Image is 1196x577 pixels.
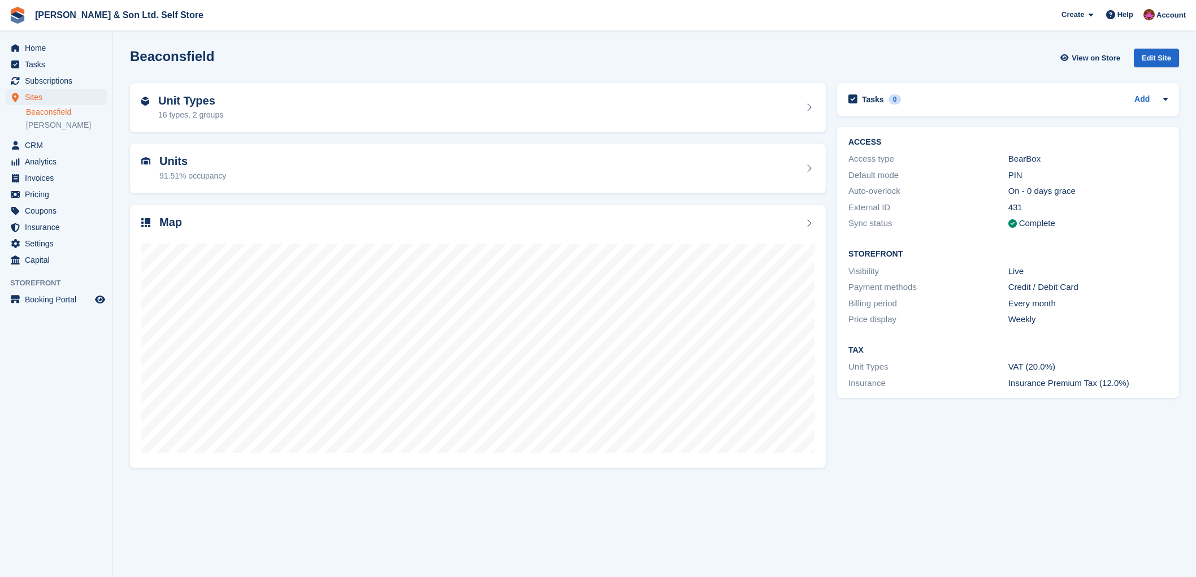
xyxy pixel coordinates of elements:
[25,137,93,153] span: CRM
[6,219,107,235] a: menu
[1008,297,1168,310] div: Every month
[6,73,107,89] a: menu
[6,292,107,307] a: menu
[848,138,1168,147] h2: ACCESS
[1008,153,1168,166] div: BearBox
[6,252,107,268] a: menu
[848,265,1008,278] div: Visibility
[1008,281,1168,294] div: Credit / Debit Card
[848,361,1008,374] div: Unit Types
[159,155,226,168] h2: Units
[1008,377,1168,390] div: Insurance Premium Tax (12.0%)
[1008,265,1168,278] div: Live
[889,94,902,105] div: 0
[159,216,182,229] h2: Map
[848,281,1008,294] div: Payment methods
[26,120,107,131] a: [PERSON_NAME]
[848,217,1008,230] div: Sync status
[6,203,107,219] a: menu
[862,94,884,105] h2: Tasks
[25,40,93,56] span: Home
[848,185,1008,198] div: Auto-overlock
[6,170,107,186] a: menu
[1008,201,1168,214] div: 431
[130,205,826,468] a: Map
[848,153,1008,166] div: Access type
[25,203,93,219] span: Coupons
[25,252,93,268] span: Capital
[1059,49,1125,67] a: View on Store
[1019,217,1055,230] div: Complete
[25,73,93,89] span: Subscriptions
[25,89,93,105] span: Sites
[1134,49,1179,72] a: Edit Site
[158,94,223,107] h2: Unit Types
[141,97,149,106] img: unit-type-icn-2b2737a686de81e16bb02015468b77c625bbabd49415b5ef34ead5e3b44a266d.svg
[141,218,150,227] img: map-icn-33ee37083ee616e46c38cad1a60f524a97daa1e2b2c8c0bc3eb3415660979fc1.svg
[1008,313,1168,326] div: Weekly
[31,6,208,24] a: [PERSON_NAME] & Son Ltd. Self Store
[6,40,107,56] a: menu
[848,377,1008,390] div: Insurance
[25,186,93,202] span: Pricing
[141,157,150,165] img: unit-icn-7be61d7bf1b0ce9d3e12c5938cc71ed9869f7b940bace4675aadf7bd6d80202e.svg
[25,57,93,72] span: Tasks
[159,170,226,182] div: 91.51% occupancy
[9,7,26,24] img: stora-icon-8386f47178a22dfd0bd8f6a31ec36ba5ce8667c1dd55bd0f319d3a0aa187defe.svg
[1117,9,1133,20] span: Help
[848,169,1008,182] div: Default mode
[25,292,93,307] span: Booking Portal
[25,236,93,251] span: Settings
[6,137,107,153] a: menu
[1072,53,1120,64] span: View on Store
[1061,9,1084,20] span: Create
[848,201,1008,214] div: External ID
[848,250,1168,259] h2: Storefront
[25,219,93,235] span: Insurance
[26,107,107,118] a: Beaconsfield
[1134,49,1179,67] div: Edit Site
[1008,185,1168,198] div: On - 0 days grace
[25,170,93,186] span: Invoices
[848,297,1008,310] div: Billing period
[6,57,107,72] a: menu
[1156,10,1186,21] span: Account
[1143,9,1155,20] img: Kate Standish
[1008,169,1168,182] div: PIN
[1008,361,1168,374] div: VAT (20.0%)
[1134,93,1150,106] a: Add
[158,109,223,121] div: 16 types, 2 groups
[6,154,107,170] a: menu
[25,154,93,170] span: Analytics
[130,49,214,64] h2: Beaconsfield
[6,89,107,105] a: menu
[848,346,1168,355] h2: Tax
[93,293,107,306] a: Preview store
[6,186,107,202] a: menu
[848,313,1008,326] div: Price display
[10,277,112,289] span: Storefront
[6,236,107,251] a: menu
[130,144,826,193] a: Units 91.51% occupancy
[130,83,826,133] a: Unit Types 16 types, 2 groups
